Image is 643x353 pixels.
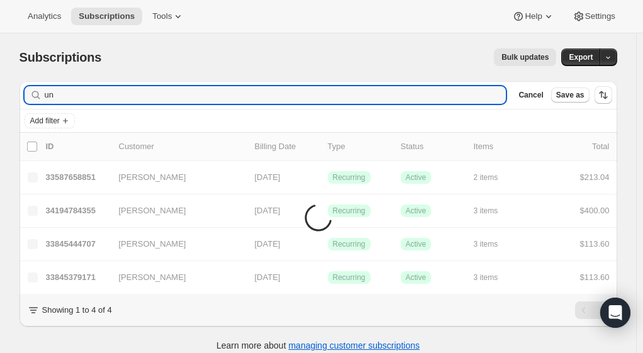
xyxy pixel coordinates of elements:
[42,304,112,317] p: Showing 1 to 4 of 4
[525,11,542,21] span: Help
[79,11,135,21] span: Subscriptions
[20,8,69,25] button: Analytics
[145,8,192,25] button: Tools
[551,87,590,103] button: Save as
[45,86,506,104] input: Filter subscribers
[565,8,623,25] button: Settings
[513,87,548,103] button: Cancel
[20,50,102,64] span: Subscriptions
[569,52,593,62] span: Export
[30,116,60,126] span: Add filter
[25,113,75,128] button: Add filter
[600,298,630,328] div: Open Intercom Messenger
[501,52,549,62] span: Bulk updates
[561,48,600,66] button: Export
[595,86,612,104] button: Sort the results
[518,90,543,100] span: Cancel
[585,11,615,21] span: Settings
[556,90,584,100] span: Save as
[494,48,556,66] button: Bulk updates
[28,11,61,21] span: Analytics
[288,340,420,350] a: managing customer subscriptions
[575,301,610,319] nav: Pagination
[71,8,142,25] button: Subscriptions
[152,11,172,21] span: Tools
[505,8,562,25] button: Help
[216,339,420,352] p: Learn more about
